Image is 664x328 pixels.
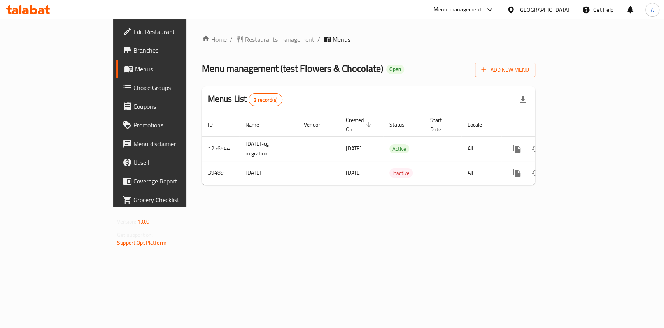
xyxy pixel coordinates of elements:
span: Status [389,120,415,129]
span: Menus [135,64,218,74]
span: Menus [333,35,350,44]
a: Menus [116,60,224,78]
span: Upsell [133,158,218,167]
span: 2 record(s) [249,96,282,104]
a: Coupons [116,97,224,116]
span: Name [245,120,269,129]
table: enhanced table [202,113,589,185]
td: [DATE]-cg migration [239,136,298,161]
span: Start Date [430,115,452,134]
td: - [424,161,461,185]
span: Restaurants management [245,35,314,44]
span: Locale [468,120,492,129]
a: Coverage Report [116,172,224,190]
button: more [508,164,526,182]
div: [GEOGRAPHIC_DATA] [518,5,569,14]
span: [DATE] [346,168,362,178]
td: All [461,136,501,161]
li: / [230,35,233,44]
h2: Menus List [208,93,282,106]
td: - [424,136,461,161]
span: [DATE] [346,143,362,153]
span: Menu management ( test Flowers & Chocolate ) [202,60,383,77]
div: Export file [513,90,532,109]
span: Active [389,145,409,153]
button: Change Status [526,139,545,158]
span: Choice Groups [133,83,218,92]
span: 1.0.0 [137,217,149,227]
a: Menu disclaimer [116,134,224,153]
div: Total records count [249,93,282,106]
span: Inactive [389,169,413,178]
div: Inactive [389,168,413,178]
li: / [317,35,320,44]
span: Coverage Report [133,176,218,186]
span: Branches [133,46,218,55]
button: Add New Menu [475,63,535,77]
span: A [651,5,654,14]
span: Edit Restaurant [133,27,218,36]
span: Version: [117,217,136,227]
a: Edit Restaurant [116,22,224,41]
th: Actions [501,113,589,137]
span: Menu disclaimer [133,139,218,148]
a: Support.OpsPlatform [117,238,166,248]
span: Created On [346,115,374,134]
span: Add New Menu [481,65,529,75]
td: [DATE] [239,161,298,185]
span: Get support on: [117,230,153,240]
button: Change Status [526,164,545,182]
span: Grocery Checklist [133,195,218,205]
div: Open [386,65,404,74]
a: Choice Groups [116,78,224,97]
a: Grocery Checklist [116,190,224,209]
span: Promotions [133,120,218,130]
td: All [461,161,501,185]
a: Upsell [116,153,224,172]
div: Menu-management [434,5,482,14]
span: Open [386,66,404,72]
span: Coupons [133,102,218,111]
span: ID [208,120,223,129]
nav: breadcrumb [202,35,535,44]
span: Vendor [304,120,330,129]
button: more [508,139,526,158]
a: Restaurants management [236,35,314,44]
a: Branches [116,41,224,60]
a: Promotions [116,116,224,134]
